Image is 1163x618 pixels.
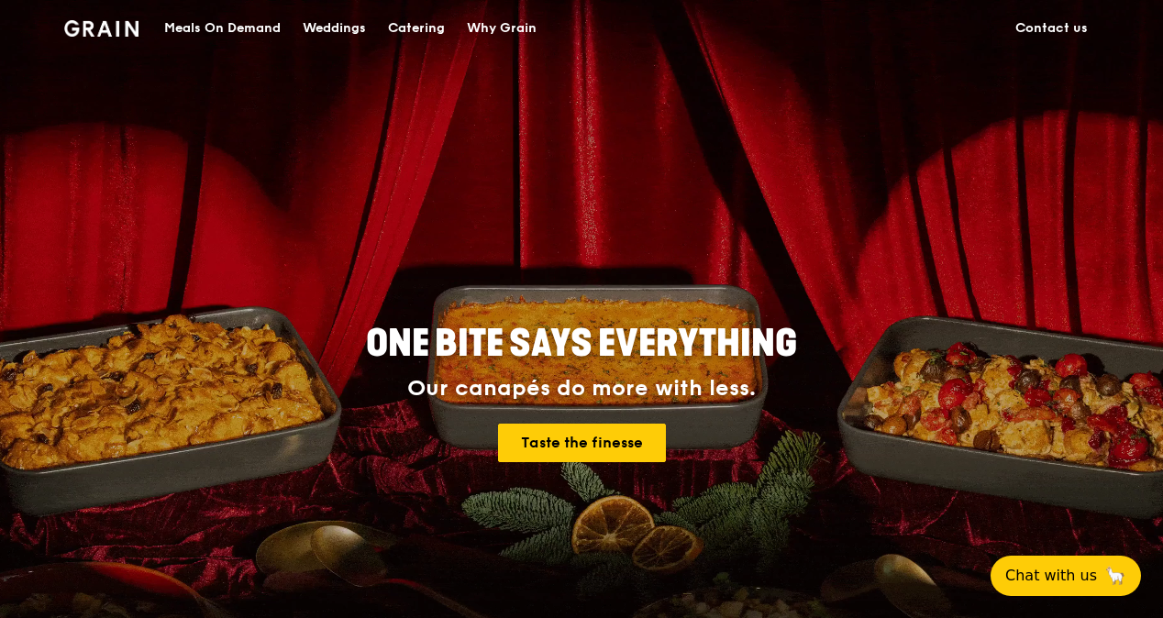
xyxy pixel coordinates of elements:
span: 🦙 [1104,565,1126,587]
a: Why Grain [456,1,548,56]
img: Grain [64,20,138,37]
a: Contact us [1004,1,1099,56]
div: Our canapés do more with less. [251,376,912,402]
div: Why Grain [467,1,537,56]
span: Chat with us [1005,565,1097,587]
a: Weddings [292,1,377,56]
span: ONE BITE SAYS EVERYTHING [366,322,797,366]
div: Catering [388,1,445,56]
button: Chat with us🦙 [991,556,1141,596]
a: Taste the finesse [498,424,666,462]
div: Meals On Demand [164,1,281,56]
a: Catering [377,1,456,56]
div: Weddings [303,1,366,56]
